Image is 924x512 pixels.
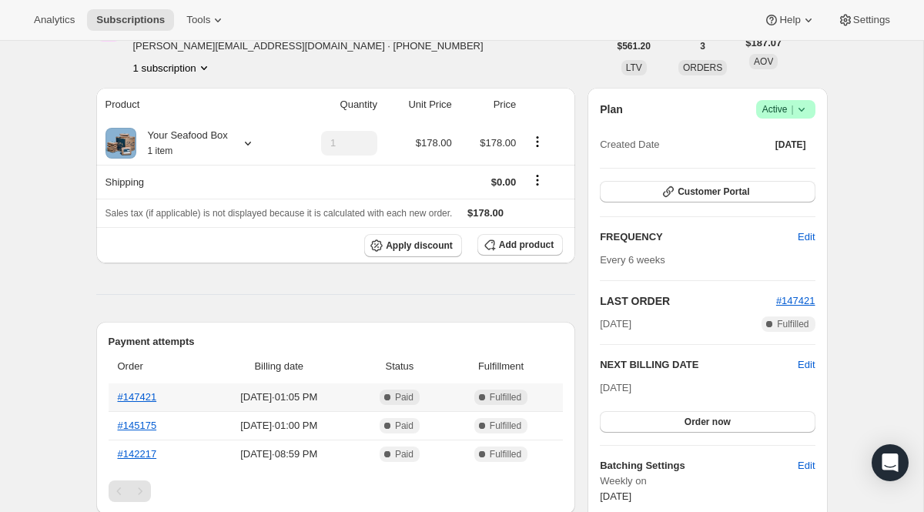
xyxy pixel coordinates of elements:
span: Apply discount [386,239,453,252]
a: #145175 [118,420,157,431]
button: Analytics [25,9,84,31]
span: $178.00 [467,207,504,219]
span: | [791,103,793,115]
span: Settings [853,14,890,26]
span: Analytics [34,14,75,26]
span: Add product [499,239,554,251]
button: #147421 [776,293,815,309]
span: Status [360,359,439,374]
h2: FREQUENCY [600,229,798,245]
span: Every 6 weeks [600,254,665,266]
th: Shipping [96,165,290,199]
span: Active [762,102,809,117]
span: Billing date [207,359,352,374]
span: Fulfilled [490,448,521,460]
span: Created Date [600,137,659,152]
img: product img [105,128,136,159]
span: Tools [186,14,210,26]
h2: LAST ORDER [600,293,776,309]
span: ORDERS [683,62,722,73]
th: Quantity [290,88,382,122]
div: Open Intercom Messenger [872,444,909,481]
button: Subscriptions [87,9,174,31]
button: Edit [798,357,815,373]
span: Fulfilled [490,391,521,403]
span: [DATE] [775,139,806,151]
span: $187.07 [745,35,782,51]
span: [DATE] [600,382,631,393]
button: Help [755,9,825,31]
span: LTV [626,62,642,73]
span: Customer Portal [678,186,749,198]
button: Edit [788,453,824,478]
span: Edit [798,229,815,245]
span: [DATE] · 08:59 PM [207,447,352,462]
span: Paid [395,420,413,432]
th: Product [96,88,290,122]
button: Product actions [525,133,550,150]
span: Edit [798,458,815,474]
span: Paid [395,391,413,403]
h6: Batching Settings [600,458,798,474]
span: Fulfillment [448,359,554,374]
button: Product actions [133,60,212,75]
span: $561.20 [618,40,651,52]
span: Weekly on [600,474,815,489]
span: [DATE] [600,490,631,502]
span: $0.00 [491,176,517,188]
th: Unit Price [382,88,457,122]
button: $561.20 [608,35,660,57]
h2: NEXT BILLING DATE [600,357,798,373]
h2: Plan [600,102,623,117]
span: $178.00 [480,137,516,149]
button: [DATE] [766,134,815,156]
span: Order now [685,416,731,428]
div: Your Seafood Box [136,128,228,159]
button: Settings [829,9,899,31]
small: 1 item [148,146,173,156]
nav: Pagination [109,480,564,502]
th: Price [457,88,521,122]
span: Help [779,14,800,26]
span: $178.00 [416,137,452,149]
a: #147421 [776,295,815,306]
button: Shipping actions [525,172,550,189]
button: Order now [600,411,815,433]
th: Order [109,350,203,383]
span: Fulfilled [490,420,521,432]
span: [PERSON_NAME][EMAIL_ADDRESS][DOMAIN_NAME] · [PHONE_NUMBER] [133,38,484,54]
button: Add product [477,234,563,256]
span: [DATE] · 01:05 PM [207,390,352,405]
span: AOV [754,56,773,67]
span: Subscriptions [96,14,165,26]
button: Apply discount [364,234,462,257]
a: #142217 [118,448,157,460]
button: 3 [691,35,715,57]
span: Fulfilled [777,318,808,330]
span: [DATE] · 01:00 PM [207,418,352,433]
span: [DATE] [600,316,631,332]
span: Paid [395,448,413,460]
span: Sales tax (if applicable) is not displayed because it is calculated with each new order. [105,208,453,219]
button: Edit [788,225,824,249]
button: Customer Portal [600,181,815,202]
span: 3 [700,40,705,52]
button: Tools [177,9,235,31]
h2: Payment attempts [109,334,564,350]
a: #147421 [118,391,157,403]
